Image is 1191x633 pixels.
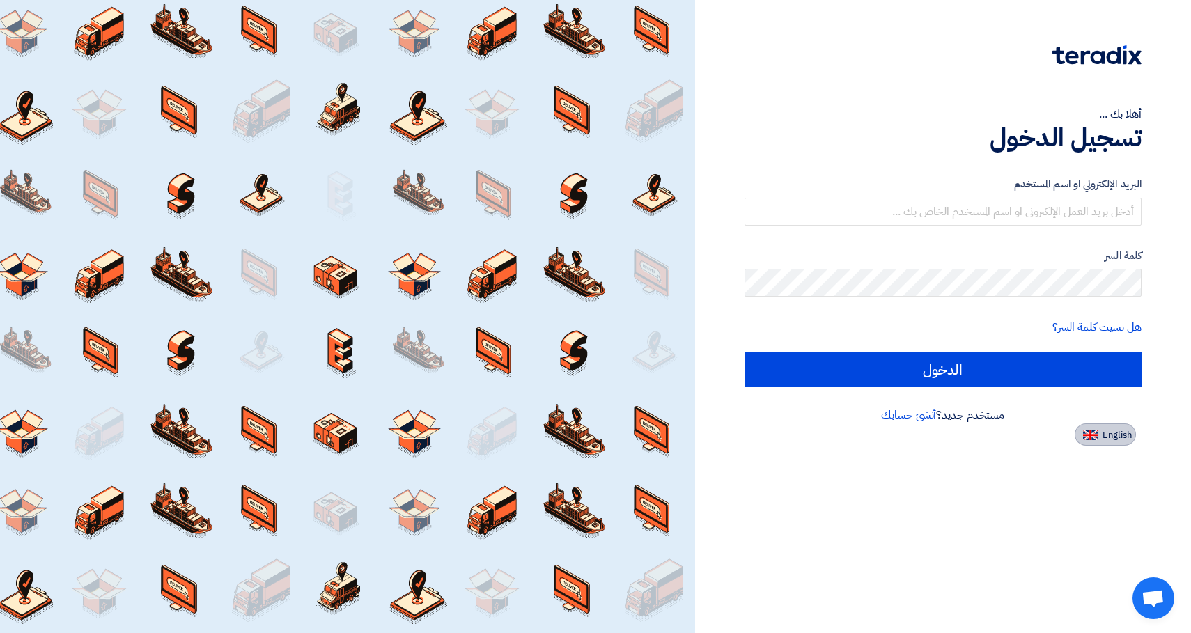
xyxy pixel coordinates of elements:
[745,407,1142,423] div: مستخدم جديد؟
[745,123,1142,153] h1: تسجيل الدخول
[1052,45,1142,65] img: Teradix logo
[1132,577,1174,619] div: Open chat
[745,176,1142,192] label: البريد الإلكتروني او اسم المستخدم
[745,106,1142,123] div: أهلا بك ...
[1103,430,1132,440] span: English
[745,198,1142,226] input: أدخل بريد العمل الإلكتروني او اسم المستخدم الخاص بك ...
[1052,319,1142,336] a: هل نسيت كلمة السر؟
[1075,423,1136,446] button: English
[1083,430,1098,440] img: en-US.png
[881,407,936,423] a: أنشئ حسابك
[745,352,1142,387] input: الدخول
[745,248,1142,264] label: كلمة السر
